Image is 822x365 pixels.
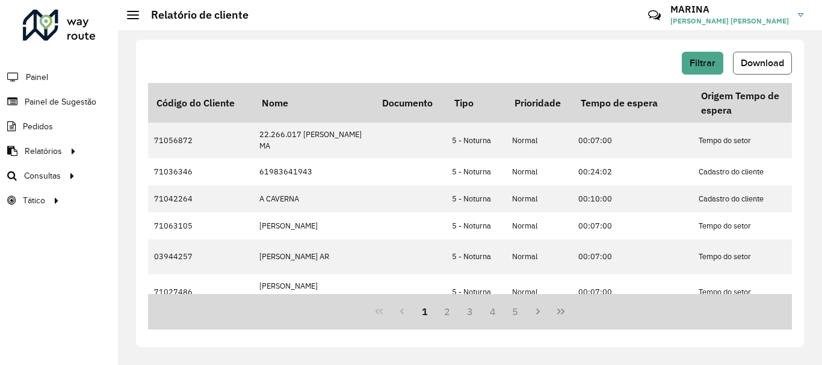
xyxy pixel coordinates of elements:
[459,300,481,323] button: 3
[446,123,506,158] td: 5 - Noturna
[572,185,693,212] td: 00:10:00
[139,8,249,22] h2: Relatório de cliente
[446,212,506,239] td: 5 - Noturna
[148,185,253,212] td: 71042264
[641,2,667,28] a: Contato Rápido
[682,52,723,75] button: Filtrar
[413,300,436,323] button: 1
[572,158,693,185] td: 00:24:02
[690,58,715,68] span: Filtrar
[148,158,253,185] td: 71036346
[446,274,506,309] td: 5 - Noturna
[527,300,549,323] button: Next Page
[148,274,253,309] td: 71027486
[693,185,813,212] td: Cadastro do cliente
[23,194,45,207] span: Tático
[572,83,693,123] th: Tempo de espera
[446,239,506,274] td: 5 - Noturna
[148,83,253,123] th: Código do Cliente
[253,83,374,123] th: Nome
[436,300,459,323] button: 2
[148,239,253,274] td: 03944257
[506,185,572,212] td: Normal
[572,123,693,158] td: 00:07:00
[253,123,374,158] td: 22.266.017 [PERSON_NAME] MA
[506,83,572,123] th: Prioridade
[446,185,506,212] td: 5 - Noturna
[506,123,572,158] td: Normal
[572,274,693,309] td: 00:07:00
[549,300,572,323] button: Last Page
[253,212,374,239] td: [PERSON_NAME]
[572,212,693,239] td: 00:07:00
[693,239,813,274] td: Tempo do setor
[693,158,813,185] td: Cadastro do cliente
[25,145,62,158] span: Relatórios
[693,212,813,239] td: Tempo do setor
[506,212,572,239] td: Normal
[446,158,506,185] td: 5 - Noturna
[693,274,813,309] td: Tempo do setor
[148,123,253,158] td: 71056872
[253,185,374,212] td: A CAVERNA
[693,123,813,158] td: Tempo do setor
[504,300,527,323] button: 5
[481,300,504,323] button: 4
[670,16,789,26] span: [PERSON_NAME] [PERSON_NAME]
[741,58,784,68] span: Download
[446,83,506,123] th: Tipo
[23,120,53,133] span: Pedidos
[733,52,792,75] button: Download
[26,71,48,84] span: Painel
[25,96,96,108] span: Painel de Sugestão
[253,239,374,274] td: [PERSON_NAME] AR
[506,239,572,274] td: Normal
[693,83,813,123] th: Origem Tempo de espera
[374,83,446,123] th: Documento
[506,158,572,185] td: Normal
[670,4,789,15] h3: MARINA
[24,170,61,182] span: Consultas
[253,274,374,309] td: [PERSON_NAME] [PERSON_NAME]
[572,239,693,274] td: 00:07:00
[148,212,253,239] td: 71063105
[506,274,572,309] td: Normal
[253,158,374,185] td: 61983641943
